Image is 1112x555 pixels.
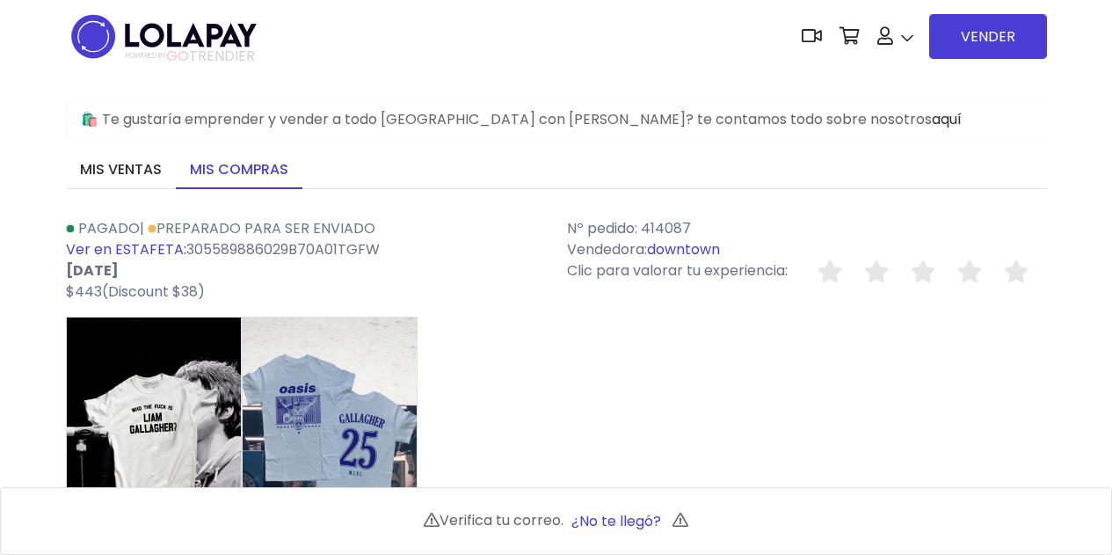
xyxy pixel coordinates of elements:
[929,14,1047,59] a: VENDER
[148,218,375,238] a: Preparado para ser enviado
[66,239,186,259] a: Ver en ESTAFETA:
[81,109,962,129] span: 🛍️ Te gustaría emprender y vender a todo [GEOGRAPHIC_DATA] con [PERSON_NAME]? te contamos todo so...
[66,260,546,281] p: [DATE]
[66,281,205,302] span: $443(Discount $38)
[166,46,189,66] span: GO
[78,218,140,238] span: Pagado
[55,218,556,303] div: | 305589886029B70A01TGFW
[126,48,255,64] span: TRENDIER
[567,218,1047,239] p: Nº pedido: 414087
[567,239,1047,260] p: Vendedora:
[126,51,166,61] span: POWERED BY
[176,152,302,189] a: Mis compras
[567,260,788,281] span: Clic para valorar tu experiencia:
[563,502,669,540] button: ¿No te llegó?
[647,239,720,259] a: downtown
[66,9,262,64] img: logo
[66,152,176,189] a: Mis ventas
[932,109,962,129] a: aquí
